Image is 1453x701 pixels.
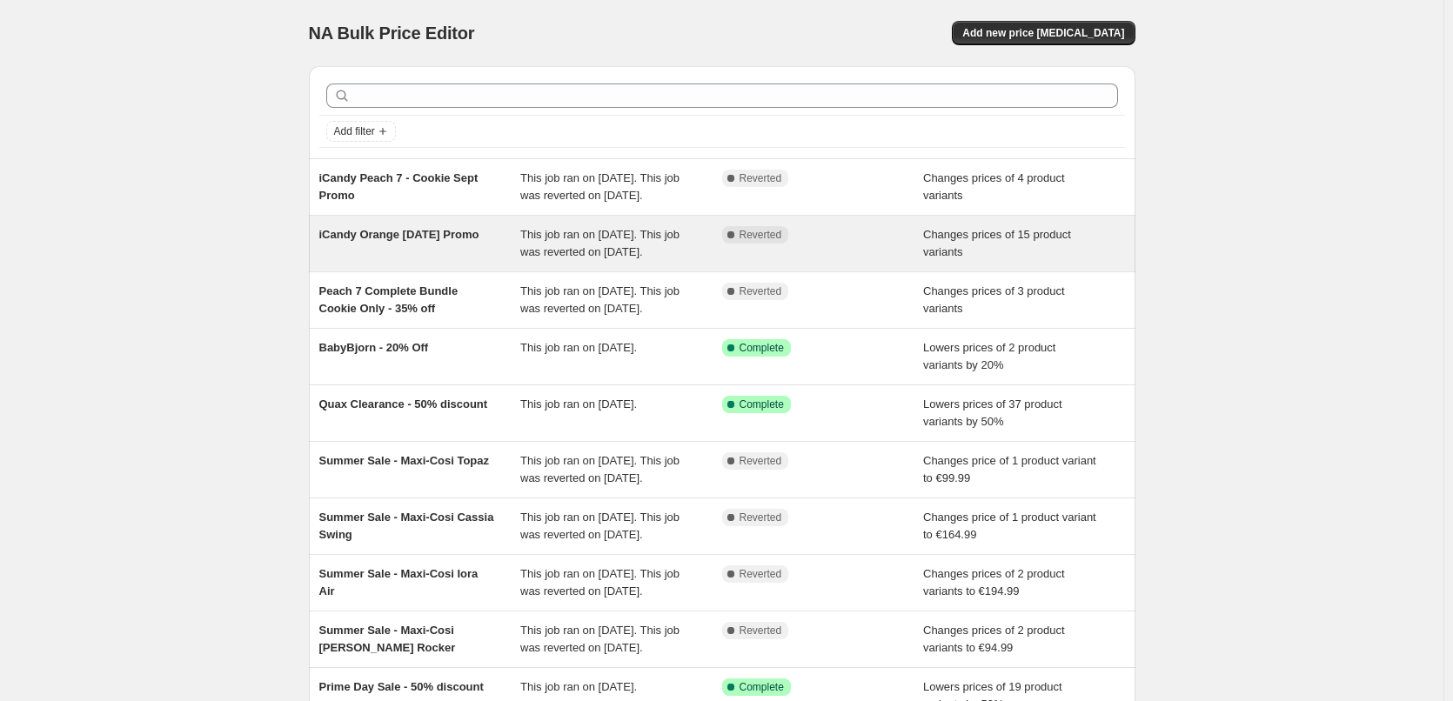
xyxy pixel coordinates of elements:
[740,624,782,638] span: Reverted
[309,23,475,43] span: NA Bulk Price Editor
[740,228,782,242] span: Reverted
[520,624,680,654] span: This job ran on [DATE]. This job was reverted on [DATE].
[923,511,1096,541] span: Changes price of 1 product variant to €164.99
[923,567,1065,598] span: Changes prices of 2 product variants to €194.99
[923,454,1096,484] span: Changes price of 1 product variant to €99.99
[319,284,459,315] span: Peach 7 Complete Bundle Cookie Only - 35% off
[923,397,1062,428] span: Lowers prices of 37 product variants by 50%
[923,284,1065,315] span: Changes prices of 3 product variants
[952,21,1135,45] button: Add new price [MEDICAL_DATA]
[319,397,488,411] span: Quax Clearance - 50% discount
[319,680,484,693] span: Prime Day Sale - 50% discount
[520,171,680,202] span: This job ran on [DATE]. This job was reverted on [DATE].
[923,171,1065,202] span: Changes prices of 4 product variants
[319,567,479,598] span: Summer Sale - Maxi-Cosi Iora Air
[740,171,782,185] span: Reverted
[740,454,782,468] span: Reverted
[319,171,479,202] span: iCandy Peach 7 - Cookie Sept Promo
[520,454,680,484] span: This job ran on [DATE]. This job was reverted on [DATE].
[319,624,456,654] span: Summer Sale - Maxi-Cosi [PERSON_NAME] Rocker
[923,341,1055,371] span: Lowers prices of 2 product variants by 20%
[520,284,680,315] span: This job ran on [DATE]. This job was reverted on [DATE].
[923,624,1065,654] span: Changes prices of 2 product variants to €94.99
[334,124,375,138] span: Add filter
[520,511,680,541] span: This job ran on [DATE]. This job was reverted on [DATE].
[740,341,784,355] span: Complete
[740,397,784,411] span: Complete
[962,26,1124,40] span: Add new price [MEDICAL_DATA]
[319,454,490,467] span: Summer Sale - Maxi-Cosi Topaz
[740,680,784,694] span: Complete
[319,341,429,354] span: BabyBjorn - 20% Off
[923,228,1071,258] span: Changes prices of 15 product variants
[520,341,637,354] span: This job ran on [DATE].
[326,121,396,142] button: Add filter
[740,511,782,524] span: Reverted
[520,567,680,598] span: This job ran on [DATE]. This job was reverted on [DATE].
[319,511,494,541] span: Summer Sale - Maxi-Cosi Cassia Swing
[740,284,782,298] span: Reverted
[520,397,637,411] span: This job ran on [DATE].
[520,228,680,258] span: This job ran on [DATE]. This job was reverted on [DATE].
[319,228,479,241] span: iCandy Orange [DATE] Promo
[520,680,637,693] span: This job ran on [DATE].
[740,567,782,581] span: Reverted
